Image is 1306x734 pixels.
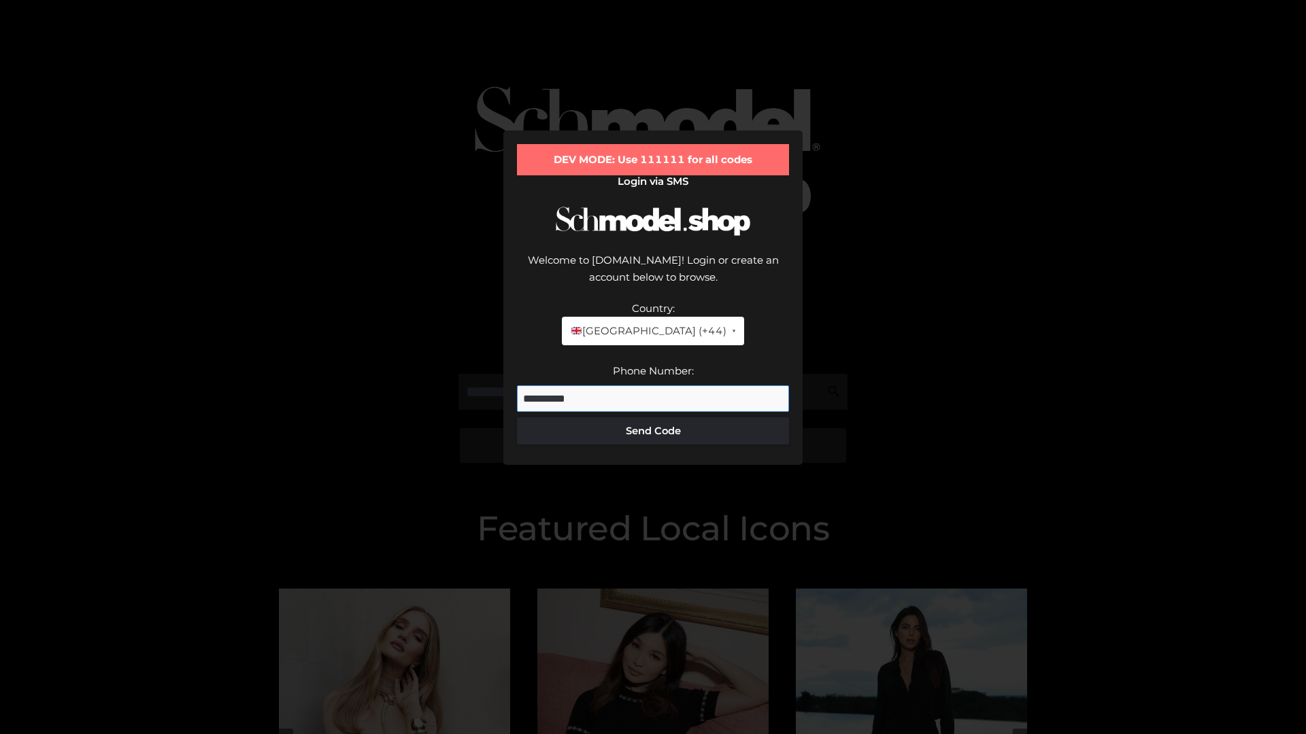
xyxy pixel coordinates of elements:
[613,364,694,377] label: Phone Number:
[551,194,755,248] img: Schmodel Logo
[517,175,789,188] h2: Login via SMS
[517,251,789,300] div: Welcome to [DOMAIN_NAME]! Login or create an account below to browse.
[571,326,582,336] img: 🇬🇧
[570,322,726,340] span: [GEOGRAPHIC_DATA] (+44)
[632,302,675,315] label: Country:
[517,144,789,175] div: DEV MODE: Use 111111 for all codes
[517,417,789,444] button: Send Code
